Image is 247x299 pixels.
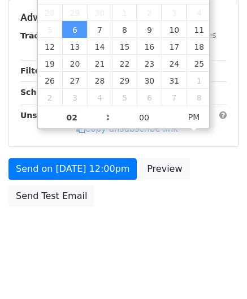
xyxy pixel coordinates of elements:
span: September 28, 2025 [38,4,63,21]
strong: Filters [20,66,49,75]
a: Send on [DATE] 12:00pm [8,158,137,180]
span: September 30, 2025 [87,4,112,21]
span: October 27, 2025 [62,72,87,89]
span: October 13, 2025 [62,38,87,55]
span: October 28, 2025 [87,72,112,89]
span: October 16, 2025 [137,38,162,55]
span: October 18, 2025 [187,38,211,55]
span: Click to toggle [179,106,210,128]
span: October 4, 2025 [187,4,211,21]
span: October 1, 2025 [112,4,137,21]
span: October 8, 2025 [112,21,137,38]
a: Copy unsubscribe link [76,124,178,134]
span: October 17, 2025 [162,38,187,55]
span: October 15, 2025 [112,38,137,55]
span: October 7, 2025 [87,21,112,38]
span: October 21, 2025 [87,55,112,72]
span: October 9, 2025 [137,21,162,38]
a: Preview [140,158,189,180]
span: September 29, 2025 [62,4,87,21]
span: October 25, 2025 [187,55,211,72]
h5: Advanced [20,11,227,24]
span: November 5, 2025 [112,89,137,106]
span: October 19, 2025 [38,55,63,72]
a: Send Test Email [8,185,94,207]
span: October 10, 2025 [162,21,187,38]
span: October 12, 2025 [38,38,63,55]
strong: Tracking [20,31,58,40]
span: : [106,106,110,128]
span: October 3, 2025 [162,4,187,21]
span: November 7, 2025 [162,89,187,106]
input: Hour [38,106,107,129]
span: November 3, 2025 [62,89,87,106]
span: October 22, 2025 [112,55,137,72]
span: October 20, 2025 [62,55,87,72]
span: November 8, 2025 [187,89,211,106]
span: October 6, 2025 [62,21,87,38]
span: October 14, 2025 [87,38,112,55]
span: October 26, 2025 [38,72,63,89]
span: October 23, 2025 [137,55,162,72]
span: October 30, 2025 [137,72,162,89]
span: October 2, 2025 [137,4,162,21]
span: October 5, 2025 [38,21,63,38]
span: November 2, 2025 [38,89,63,106]
strong: Schedule [20,88,61,97]
input: Minute [110,106,179,129]
span: November 6, 2025 [137,89,162,106]
span: October 29, 2025 [112,72,137,89]
iframe: Chat Widget [190,245,247,299]
span: November 1, 2025 [187,72,211,89]
strong: Unsubscribe [20,111,76,120]
span: October 31, 2025 [162,72,187,89]
span: October 11, 2025 [187,21,211,38]
span: November 4, 2025 [87,89,112,106]
span: October 24, 2025 [162,55,187,72]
